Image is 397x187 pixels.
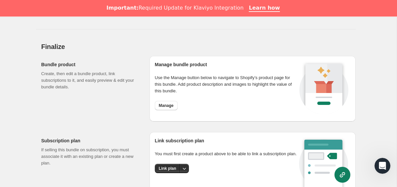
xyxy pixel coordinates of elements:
[155,164,180,173] button: Link plan
[41,147,139,166] p: If selling this bundle on subscription, you must associate it with an existing plan or create a n...
[41,61,139,68] h2: Bundle product
[41,43,356,51] h2: Finalize
[249,5,280,12] a: Learn how
[159,103,174,108] span: Manage
[155,151,299,157] p: You must first create a product above to be able to link a subscription plan.
[155,74,297,94] p: Use the Manage button below to navigate to Shopify’s product page for this bundle. Add product de...
[41,70,139,90] p: Create, then edit a bundle product, link subscriptions to it, and easily preview & edit your bund...
[107,5,139,11] b: Important:
[180,164,189,173] button: More actions
[375,158,390,174] iframe: Intercom live chat
[41,137,139,144] h2: Subscription plan
[155,101,178,110] button: Manage
[159,166,176,171] span: Link plan
[107,5,243,11] div: Required Update for Klaviyo Integration
[155,61,297,68] h2: Manage bundle product
[155,137,299,144] h2: Link subscription plan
